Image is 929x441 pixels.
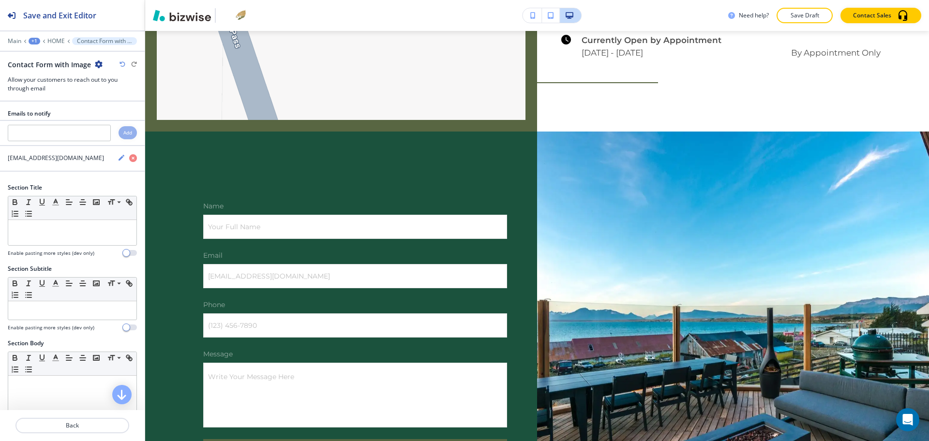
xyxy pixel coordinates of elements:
[896,408,919,431] div: Open Intercom Messenger
[203,250,507,260] p: Email
[77,38,132,44] p: Contact Form with Image
[29,38,40,44] button: +1
[853,11,891,20] p: Contact Sales
[153,10,211,21] img: Bizwise Logo
[15,418,129,433] button: Back
[582,46,643,59] h6: [DATE] - [DATE]
[8,75,137,93] h3: Allow your customers to reach out to you through email
[789,11,820,20] p: Save Draft
[23,10,96,21] h2: Save and Exit Editor
[777,8,833,23] button: Save Draft
[8,109,50,118] h2: Emails to notify
[8,154,104,162] h4: [EMAIL_ADDRESS][DOMAIN_NAME]
[203,349,507,359] p: Message
[8,38,21,44] button: Main
[203,201,507,211] p: Name
[47,38,65,44] button: HOME
[72,37,137,45] button: Contact Form with Image
[791,46,881,59] h6: By Appointment Only
[203,300,507,309] p: Phone
[8,324,94,331] h4: Enable pasting more styles (dev only)
[8,59,91,70] h2: Contact Form with Image
[8,250,94,257] h4: Enable pasting more styles (dev only)
[739,11,769,20] h3: Need help?
[582,34,881,46] h6: Currently Open by Appointment
[8,265,52,273] h2: Section Subtitle
[123,129,132,136] h4: Add
[16,421,128,430] p: Back
[220,10,246,21] img: Your Logo
[8,339,44,348] h2: Section Body
[840,8,921,23] button: Contact Sales
[8,183,42,192] h2: Section Title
